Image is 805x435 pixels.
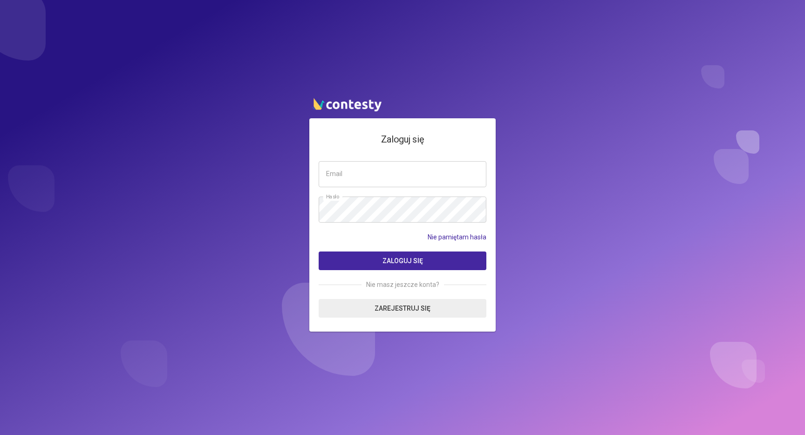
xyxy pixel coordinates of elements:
[428,232,486,242] a: Nie pamiętam hasła
[319,251,486,270] button: Zaloguj się
[319,132,486,147] h4: Zaloguj się
[319,299,486,318] a: Zarejestruj się
[362,279,444,290] span: Nie masz jeszcze konta?
[309,94,384,114] img: contesty logo
[382,257,423,265] span: Zaloguj się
